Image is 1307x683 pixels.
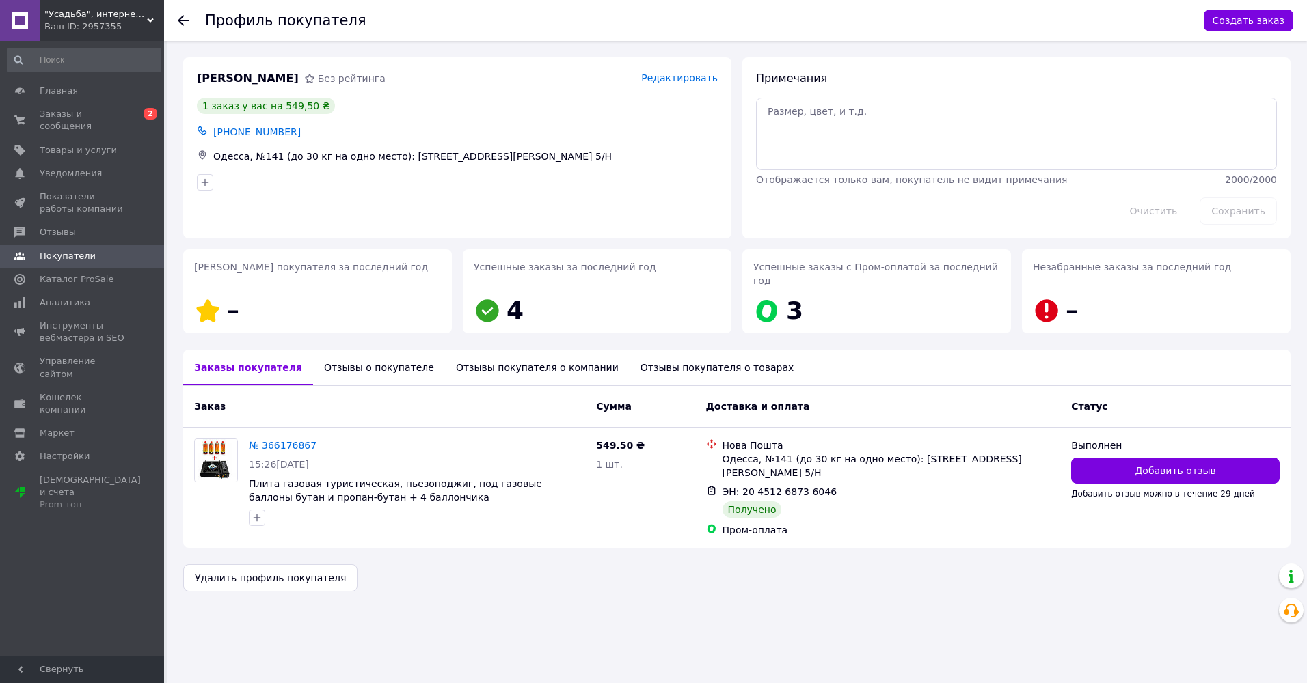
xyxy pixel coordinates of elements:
span: Аналитика [40,296,90,309]
img: Фото товару [195,439,237,482]
div: Заказы покупателя [183,350,313,385]
div: Отзывы покупателя о товарах [630,350,805,385]
span: Управление сайтом [40,355,126,380]
span: Статус [1071,401,1107,412]
span: Кошелек компании [40,391,126,416]
div: Вернуться назад [178,14,189,27]
span: [DEMOGRAPHIC_DATA] и счета [40,474,141,512]
span: 2000 / 2000 [1225,174,1277,185]
div: Отзывы о покупателе [313,350,445,385]
div: Отзывы покупателя о компании [445,350,630,385]
span: Каталог ProSale [40,273,113,285]
div: Пром-оплата [723,523,1061,537]
span: [PERSON_NAME] покупателя за последний год [194,262,428,273]
span: Без рейтинга [318,73,386,84]
span: Главная [40,85,78,97]
div: Ваш ID: 2957355 [44,20,164,33]
span: Редактировать [641,72,718,83]
a: № 366176867 [249,440,316,451]
span: – [1066,296,1078,324]
a: Фото товару [194,438,238,482]
span: Заказ [194,401,226,412]
button: Удалить профиль покупателя [183,564,358,591]
span: 2 [144,108,157,120]
span: Успешные заказы с Пром-оплатой за последний год [753,262,998,286]
span: Сумма [596,401,632,412]
span: Отзывы [40,226,76,238]
span: 4 [507,296,524,324]
span: Инструменты вебмастера и SEO [40,320,126,344]
span: Успешные заказы за последний год [474,262,656,273]
input: Поиск [7,48,161,72]
span: Товары и услуги [40,144,117,156]
span: Примечания [756,72,827,85]
div: Prom топ [40,499,141,511]
span: 3 [786,296,803,324]
span: Добавить отзыв можно в течение 29 дней [1071,489,1255,499]
span: [PERSON_NAME] [197,71,299,87]
span: Маркет [40,427,75,439]
div: 1 заказ у вас на 549,50 ₴ [197,98,335,114]
div: Одесса, №141 (до 30 кг на одно место): [STREET_ADDRESS][PERSON_NAME] 5/Н [211,147,720,166]
button: Добавить отзыв [1071,458,1280,484]
span: Добавить отзыв [1135,464,1215,477]
span: Уведомления [40,167,102,180]
button: Создать заказ [1204,10,1293,31]
span: 549.50 ₴ [596,440,645,451]
div: Выполнен [1071,438,1280,452]
h1: Профиль покупателя [205,12,366,29]
span: Отображается только вам, покупатель не видит примечания [756,174,1067,185]
span: 15:26[DATE] [249,459,309,470]
span: [PHONE_NUMBER] [213,126,301,137]
span: Покупатели [40,250,96,262]
span: ЭН: 20 4512 6873 6046 [723,486,837,497]
span: Доставка и оплата [706,401,810,412]
span: Показатели работы компании [40,191,126,215]
span: – [227,296,239,324]
span: Заказы и сообщения [40,108,126,133]
div: Нова Пошта [723,438,1061,452]
span: 1 шт. [596,459,623,470]
span: Незабранные заказы за последний год [1033,262,1231,273]
a: Плита газовая туристическая, пьезоподжиг, под газовые баллоны бутан и пропан-бутан + 4 баллончика [249,478,542,503]
span: "Усадьба", интернет-магазин [44,8,147,20]
span: Настройки [40,450,90,462]
div: Одесса, №141 (до 30 кг на одно место): [STREET_ADDRESS][PERSON_NAME] 5/Н [723,452,1061,479]
div: Получено [723,501,782,518]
